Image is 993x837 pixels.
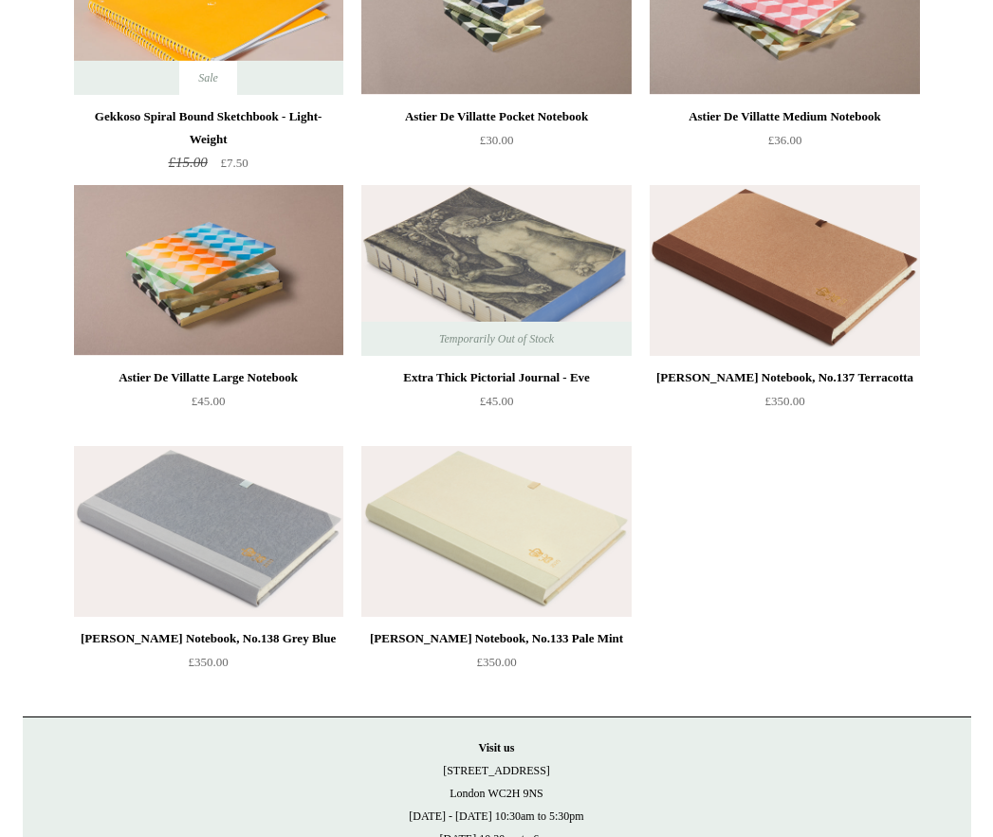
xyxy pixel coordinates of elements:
a: Astier De Villatte Large Notebook £45.00 [74,366,343,444]
img: Extra Thick Pictorial Journal - Eve [361,185,631,356]
img: Astier De Villatte Large Notebook [74,185,343,356]
span: £7.50 [220,156,248,170]
img: Steve Harrison Notebook, No.138 Grey Blue [74,446,343,617]
a: Steve Harrison Notebook, No.138 Grey Blue Steve Harrison Notebook, No.138 Grey Blue [74,446,343,617]
div: Astier De Villatte Medium Notebook [654,105,914,128]
span: £36.00 [768,133,802,147]
span: £45.00 [480,394,514,408]
span: £350.00 [188,655,228,669]
span: £350.00 [476,655,516,669]
div: Astier De Villatte Large Notebook [79,366,339,389]
a: [PERSON_NAME] Notebook, No.137 Terracotta £350.00 [650,366,919,444]
span: Sale [179,61,237,95]
strong: Visit us [479,741,515,754]
img: Steve Harrison Notebook, No.137 Terracotta [650,185,919,356]
img: Steve Harrison Notebook, No.133 Pale Mint [361,446,631,617]
a: [PERSON_NAME] Notebook, No.138 Grey Blue £350.00 [74,627,343,705]
div: [PERSON_NAME] Notebook, No.138 Grey Blue [79,627,339,650]
span: £30.00 [480,133,514,147]
div: [PERSON_NAME] Notebook, No.133 Pale Mint [366,627,626,650]
a: Extra Thick Pictorial Journal - Eve Extra Thick Pictorial Journal - Eve Temporarily Out of Stock [361,185,631,356]
a: Astier De Villatte Medium Notebook £36.00 [650,105,919,183]
span: Temporarily Out of Stock [420,322,573,356]
a: Extra Thick Pictorial Journal - Eve £45.00 [361,366,631,444]
a: Steve Harrison Notebook, No.133 Pale Mint Steve Harrison Notebook, No.133 Pale Mint [361,446,631,617]
span: £15.00 [168,155,207,170]
div: Extra Thick Pictorial Journal - Eve [366,366,626,389]
a: Astier De Villatte Pocket Notebook £30.00 [361,105,631,183]
span: £45.00 [192,394,226,408]
div: Gekkoso Spiral Bound Sketchbook - Light-Weight [79,105,339,151]
div: Astier De Villatte Pocket Notebook [366,105,626,128]
a: [PERSON_NAME] Notebook, No.133 Pale Mint £350.00 [361,627,631,705]
span: £350.00 [764,394,804,408]
div: [PERSON_NAME] Notebook, No.137 Terracotta [654,366,914,389]
a: Astier De Villatte Large Notebook Astier De Villatte Large Notebook [74,185,343,356]
a: Steve Harrison Notebook, No.137 Terracotta Steve Harrison Notebook, No.137 Terracotta [650,185,919,356]
a: Gekkoso Spiral Bound Sketchbook - Light-Weight £15.00 £7.50 [74,105,343,183]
